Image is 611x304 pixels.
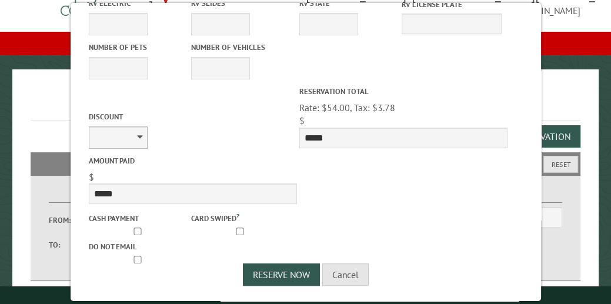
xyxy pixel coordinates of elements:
label: Amount paid [89,155,297,166]
label: Number of Vehicles [191,42,291,53]
label: Discount [89,111,297,122]
label: Do not email [89,241,189,252]
a: ? [236,212,239,220]
label: Reservation Total [299,86,508,97]
button: Cancel [322,263,369,286]
label: Card swiped [191,211,291,224]
span: Rate: $54.00, Tax: $3.78 [299,102,395,113]
h1: Reservations [31,88,580,121]
span: $ [89,171,94,183]
button: Reserve Now [243,263,320,286]
h2: Filters [31,152,580,175]
label: Cash payment [89,213,189,224]
span: $ [299,115,305,126]
button: Reset [543,156,578,173]
label: Dates [49,189,174,203]
label: From: [49,215,80,226]
label: To: [49,239,80,250]
label: Number of Pets [89,42,189,53]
